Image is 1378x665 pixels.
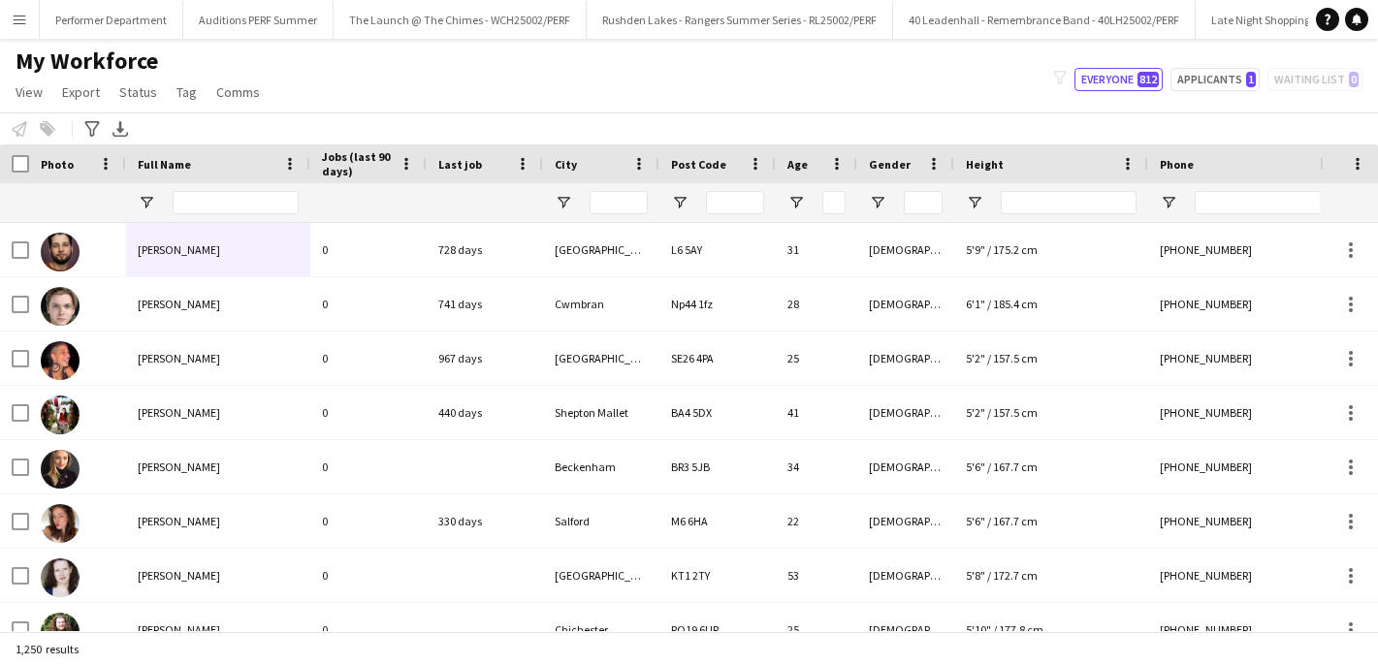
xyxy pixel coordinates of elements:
div: KT1 2TY [659,549,776,602]
input: Age Filter Input [822,191,846,214]
div: 0 [310,549,427,602]
div: [DEMOGRAPHIC_DATA] [857,332,954,385]
app-action-btn: Export XLSX [109,117,132,141]
span: Status [119,83,157,101]
button: 40 Leadenhall - Remembrance Band - 40LH25002/PERF [893,1,1196,39]
div: 440 days [427,386,543,439]
div: Np44 1fz [659,277,776,331]
input: Full Name Filter Input [173,191,299,214]
div: [DEMOGRAPHIC_DATA] [857,386,954,439]
span: City [555,157,577,172]
div: [DEMOGRAPHIC_DATA] [857,549,954,602]
div: 5'2" / 157.5 cm [954,386,1148,439]
span: [PERSON_NAME] [138,622,220,637]
span: [PERSON_NAME] [138,514,220,528]
button: Applicants1 [1170,68,1260,91]
a: Tag [169,79,205,105]
img: Abby Wain [41,450,80,489]
span: Height [966,157,1004,172]
div: Salford [543,494,659,548]
span: Full Name [138,157,191,172]
div: 5'9" / 175.2 cm [954,223,1148,276]
span: [PERSON_NAME] [138,405,220,420]
div: 0 [310,494,427,548]
input: Post Code Filter Input [706,191,764,214]
img: Aazar Sayyah-Sina [41,341,80,380]
span: Jobs (last 90 days) [322,149,392,178]
span: Post Code [671,157,726,172]
div: [GEOGRAPHIC_DATA] [543,332,659,385]
div: Shepton Mallet [543,386,659,439]
span: [PERSON_NAME] [138,297,220,311]
a: Export [54,79,108,105]
div: 5'8" / 172.7 cm [954,549,1148,602]
div: 6'1" / 185.4 cm [954,277,1148,331]
div: 5'6" / 167.7 cm [954,494,1148,548]
button: Auditions PERF Summer [183,1,334,39]
div: Chichester [543,603,659,656]
span: [PERSON_NAME] [138,242,220,257]
div: 34 [776,440,857,493]
span: Export [62,83,100,101]
span: Age [787,157,808,172]
button: Open Filter Menu [138,194,155,211]
a: Comms [208,79,268,105]
img: Abigail Rhodes [41,558,80,597]
span: 812 [1138,72,1159,87]
span: Phone [1160,157,1194,172]
a: View [8,79,50,105]
div: 25 [776,332,857,385]
button: Open Filter Menu [787,194,805,211]
div: 25 [776,603,857,656]
div: [DEMOGRAPHIC_DATA] [857,223,954,276]
div: 31 [776,223,857,276]
div: 741 days [427,277,543,331]
div: BA4 5DX [659,386,776,439]
span: [PERSON_NAME] [138,568,220,583]
div: 330 days [427,494,543,548]
div: [DEMOGRAPHIC_DATA] [857,440,954,493]
img: Aaron Kehoe [41,233,80,271]
img: Adam Lovell [41,613,80,651]
button: Open Filter Menu [555,194,572,211]
div: 5'2" / 157.5 cm [954,332,1148,385]
div: 22 [776,494,857,548]
a: Status [112,79,165,105]
button: Open Filter Menu [966,194,983,211]
div: 967 days [427,332,543,385]
div: 5'10" / 177.8 cm [954,603,1148,656]
input: Height Filter Input [1001,191,1137,214]
div: [DEMOGRAPHIC_DATA] [857,277,954,331]
span: Gender [869,157,911,172]
div: PO19 6UR [659,603,776,656]
button: Open Filter Menu [1160,194,1177,211]
div: BR3 5JB [659,440,776,493]
span: View [16,83,43,101]
div: 0 [310,440,427,493]
input: Gender Filter Input [904,191,943,214]
div: 0 [310,603,427,656]
div: Beckenham [543,440,659,493]
div: 53 [776,549,857,602]
img: Abby Forknall [41,396,80,434]
button: The Launch @ The Chimes - WCH25002/PERF [334,1,587,39]
span: Tag [176,83,197,101]
div: 28 [776,277,857,331]
button: Open Filter Menu [671,194,689,211]
button: Everyone812 [1074,68,1163,91]
div: 5'6" / 167.7 cm [954,440,1148,493]
img: Aaron May [41,287,80,326]
div: SE26 4PA [659,332,776,385]
div: 41 [776,386,857,439]
img: Abi Swingler [41,504,80,543]
div: [DEMOGRAPHIC_DATA] [857,603,954,656]
button: Rushden Lakes - Rangers Summer Series - RL25002/PERF [587,1,893,39]
span: 1 [1246,72,1256,87]
div: M6 6HA [659,494,776,548]
div: Cwmbran [543,277,659,331]
div: 0 [310,386,427,439]
span: Comms [216,83,260,101]
div: 0 [310,277,427,331]
span: My Workforce [16,47,158,76]
app-action-btn: Advanced filters [80,117,104,141]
